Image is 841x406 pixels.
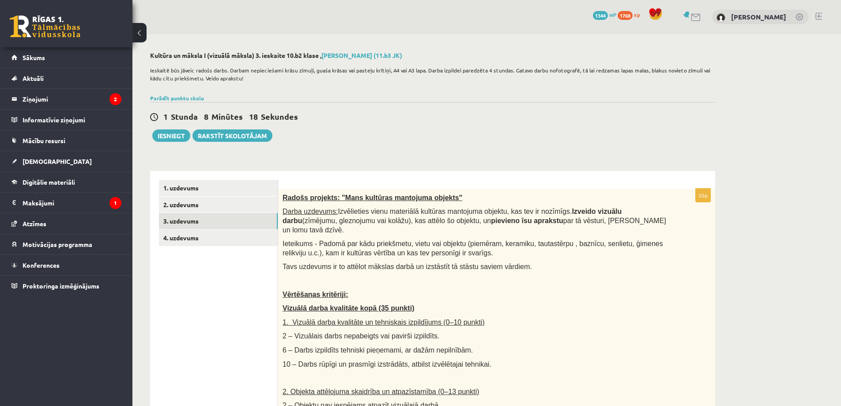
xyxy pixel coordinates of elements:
a: Informatīvie ziņojumi [11,110,121,130]
a: 1344 mP [593,11,616,18]
p: 50p [695,188,711,202]
span: Radošs projekts: "Mans kultūras mantojuma objekts" [283,194,462,201]
a: Sākums [11,47,121,68]
a: 1768 xp [618,11,644,18]
span: 1768 [618,11,633,20]
span: Aktuāli [23,74,44,82]
span: 10 – Darbs rūpīgi un prasmīgi izstrādāts, atbilst izvēlētajai tehnikai. [283,360,491,368]
span: 2 – Vizuālais darbs nepabeigts vai pavirši izpildīts. [283,332,439,340]
b: Izveido vizuālu darbu [283,208,622,224]
a: Proktoringa izmēģinājums [11,276,121,296]
a: 2. uzdevums [159,197,278,213]
legend: Maksājumi [23,193,121,213]
legend: Ziņojumi [23,89,121,109]
img: Sandijs Rozevskis [717,13,725,22]
span: Sākums [23,53,45,61]
a: Aktuāli [11,68,121,88]
span: Tavs uzdevums ir to attēlot mākslas darbā un izstāstīt tā stāstu saviem vārdiem. [283,263,532,270]
a: 1. uzdevums [159,180,278,196]
span: Mācību resursi [23,137,65,144]
a: Digitālie materiāli [11,172,121,192]
span: Darba uzdevums: [283,208,338,215]
span: Vērtēšanas kritēriji: [283,291,348,298]
span: [DEMOGRAPHIC_DATA] [23,157,92,165]
span: Proktoringa izmēģinājums [23,282,99,290]
i: 2 [109,93,121,105]
a: Ziņojumi2 [11,89,121,109]
span: 2. Objekta attēlojuma skaidrība un atpazīstamība (0–13 punkti) [283,388,479,395]
a: Motivācijas programma [11,234,121,254]
span: 1344 [593,11,608,20]
span: Digitālie materiāli [23,178,75,186]
span: Izvēlieties vienu materiālā kultūras mantojuma objektu, kas tev ir nozīmīgs. (zīmējumu, gleznojum... [283,208,666,233]
a: Mācību resursi [11,130,121,151]
span: 8 [204,111,208,121]
a: Konferences [11,255,121,275]
i: 1 [109,197,121,209]
a: 3. uzdevums [159,213,278,229]
b: pievieno īsu aprakstu [491,217,563,224]
a: Atzīmes [11,213,121,234]
span: Motivācijas programma [23,240,92,248]
span: Atzīmes [23,220,46,228]
a: [PERSON_NAME] [731,12,786,21]
span: Sekundes [261,111,298,121]
legend: Informatīvie ziņojumi [23,110,121,130]
a: 4. uzdevums [159,230,278,246]
p: Ieskaitē būs jāveic radošs darbs. Darbam nepieciešami krāsu zīmuļi, guaša krāsas vai pasteļu krīt... [150,66,711,82]
span: Minūtes [211,111,243,121]
span: Konferences [23,261,60,269]
span: Vizuālā darba kvalitāte kopā (35 punkti) [283,304,414,312]
button: Iesniegt [152,129,190,142]
span: 18 [249,111,258,121]
a: Parādīt punktu skalu [150,95,204,102]
span: mP [609,11,616,18]
a: [DEMOGRAPHIC_DATA] [11,151,121,171]
a: Rakstīt skolotājam [192,129,272,142]
span: Ieteikums - Padomā par kādu priekšmetu, vietu vai objektu (piemēram, keramiku, tautastērpu , bazn... [283,240,663,257]
span: 1. Vizuālā darba kvalitāte un tehniskais izpildījums (0–10 punkti) [283,319,485,326]
span: xp [634,11,640,18]
a: [PERSON_NAME] (11.b3 JK) [321,51,402,59]
span: 6 – Darbs izpildīts tehniski pieņemami, ar dažām nepilnībām. [283,346,473,354]
a: Maksājumi1 [11,193,121,213]
h2: Kultūra un māksla I (vizuālā māksla) 3. ieskaite 10.b2 klase , [150,52,715,59]
span: 1 [163,111,168,121]
span: Stunda [171,111,198,121]
a: Rīgas 1. Tālmācības vidusskola [10,15,80,38]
